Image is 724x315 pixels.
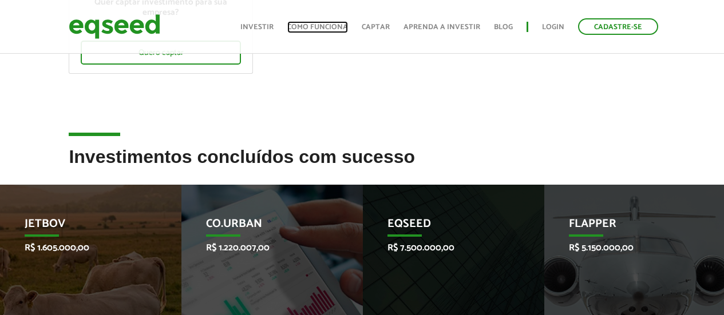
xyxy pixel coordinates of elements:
[569,242,684,253] p: R$ 5.150.000,00
[494,23,513,31] a: Blog
[206,242,321,253] p: R$ 1.220.007,00
[387,217,503,237] p: EqSeed
[69,11,160,42] img: EqSeed
[362,23,390,31] a: Captar
[69,147,655,184] h2: Investimentos concluídos com sucesso
[569,217,684,237] p: Flapper
[387,242,503,253] p: R$ 7.500.000,00
[578,18,658,35] a: Cadastre-se
[287,23,348,31] a: Como funciona
[542,23,564,31] a: Login
[25,242,140,253] p: R$ 1.605.000,00
[206,217,321,237] p: Co.Urban
[403,23,480,31] a: Aprenda a investir
[240,23,274,31] a: Investir
[25,217,140,237] p: JetBov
